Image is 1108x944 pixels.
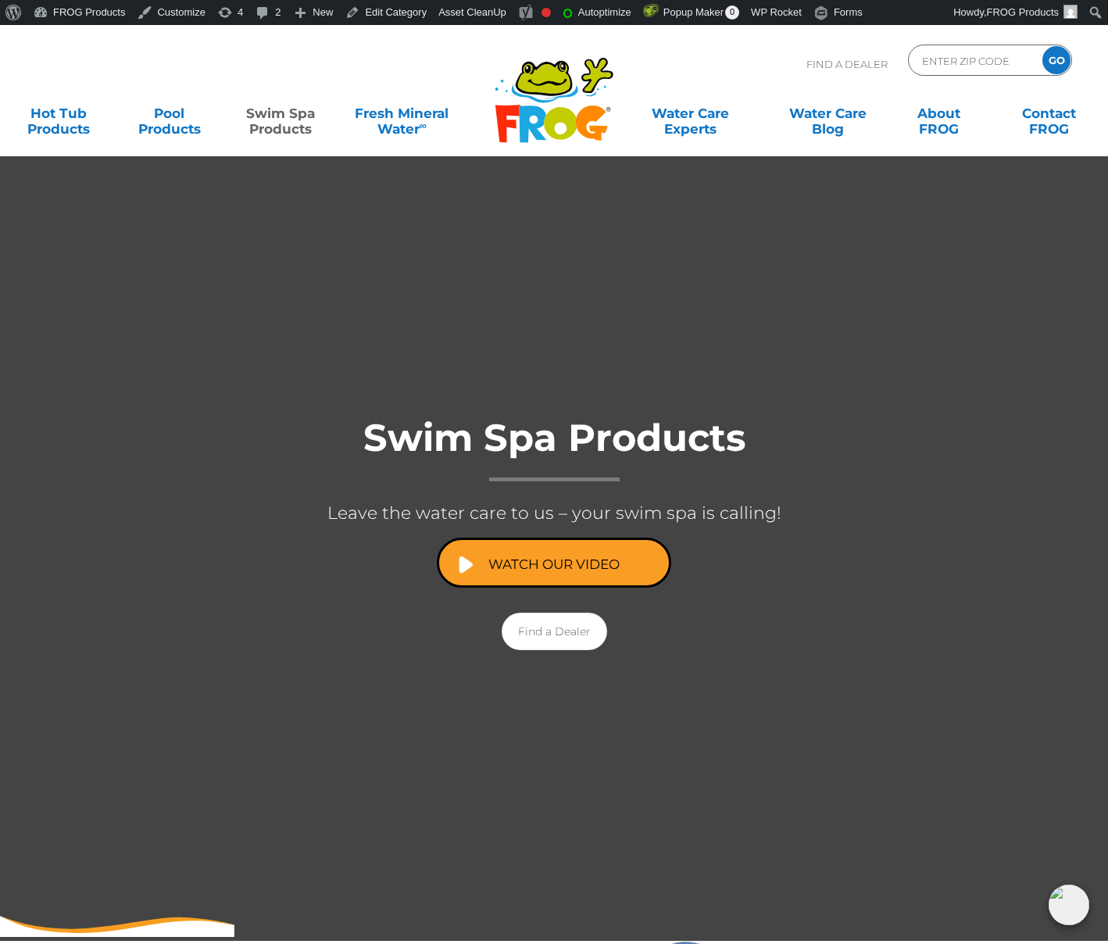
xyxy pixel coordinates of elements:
[620,98,760,129] a: Water CareExperts
[237,98,323,129] a: Swim SpaProducts
[725,5,739,20] span: 0
[895,98,981,129] a: AboutFROG
[348,98,456,129] a: Fresh MineralWater∞
[785,98,870,129] a: Water CareBlog
[1042,46,1070,74] input: GO
[987,6,1059,18] span: FROG Products
[806,45,888,84] p: Find A Dealer
[16,98,102,129] a: Hot TubProducts
[920,49,1026,72] input: Zip Code Form
[1049,885,1089,925] img: openIcon
[127,98,213,129] a: PoolProducts
[241,417,867,481] h1: Swim Spa Products
[241,497,867,530] p: Leave the water care to us – your swim spa is calling!
[1006,98,1092,129] a: ContactFROG
[502,613,607,650] a: Find a Dealer
[420,120,427,131] sup: ∞
[437,538,671,588] a: Watch Our Video
[541,8,551,17] div: Focus keyphrase not set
